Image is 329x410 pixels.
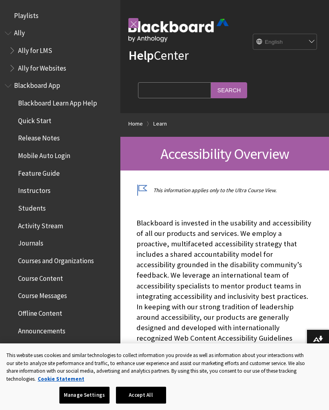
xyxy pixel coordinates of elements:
nav: Book outline for Anthology Ally Help [5,26,116,75]
button: Manage Settings [59,387,110,404]
span: Students [18,201,46,212]
span: Blackboard Learn App Help [18,96,97,107]
a: Home [128,119,143,129]
span: Ally for LMS [18,44,52,55]
span: Mobile Auto Login [18,149,70,160]
span: Release Notes [18,132,60,142]
span: Quick Start [18,114,51,125]
span: Course Content [18,272,63,282]
a: More information about your privacy, opens in a new tab [38,375,84,382]
span: Courses and Organizations [18,254,94,265]
span: Accessibility Overview [160,144,289,163]
input: Search [211,82,247,98]
span: Ally [14,26,25,37]
span: Offline Content [18,306,62,317]
button: Accept All [116,387,166,404]
strong: Help [128,47,154,63]
span: Feature Guide [18,166,60,177]
span: Instructors [18,184,51,195]
span: Discussions [18,341,51,352]
span: Course Messages [18,289,67,300]
img: Blackboard by Anthology [128,19,229,42]
span: Announcements [18,324,65,335]
p: Blackboard is invested in the usability and accessibility of all our products and services. We em... [136,218,313,354]
span: Activity Stream [18,219,63,230]
span: Ally for Websites [18,61,66,72]
span: Journals [18,237,43,248]
a: HelpCenter [128,47,189,63]
p: This information applies only to the Ultra Course View. [136,187,313,194]
div: This website uses cookies and similar technologies to collect information you provide as well as ... [6,351,306,383]
a: Learn [153,119,167,129]
span: Blackboard App [14,79,60,90]
span: Playlists [14,9,39,20]
nav: Book outline for Playlists [5,9,116,22]
select: Site Language Selector [253,34,317,50]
